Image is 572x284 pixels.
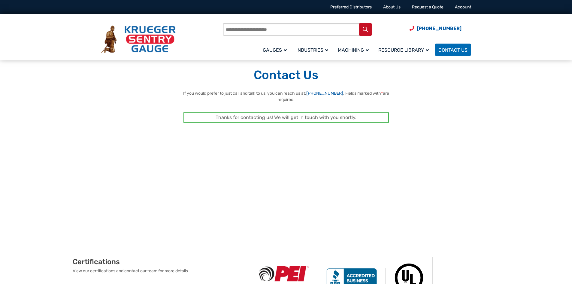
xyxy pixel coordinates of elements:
[306,91,343,96] a: [PHONE_NUMBER]
[410,25,462,32] a: Phone Number (920) 434-8860
[417,26,462,31] span: [PHONE_NUMBER]
[101,68,471,83] h1: Contact Us
[101,26,176,53] img: Krueger Sentry Gauge
[412,5,443,10] a: Request a Quote
[259,43,293,57] a: Gauges
[296,47,328,53] span: Industries
[375,43,435,57] a: Resource Library
[181,90,391,103] p: If you would prefer to just call and talk to us, you can reach us at: . Fields marked with are re...
[293,43,334,57] a: Industries
[183,112,389,123] div: Thanks for contacting us! We will get in touch with you shortly.
[383,5,401,10] a: About Us
[73,257,250,266] h2: Certifications
[378,47,429,53] span: Resource Library
[73,268,250,274] p: View our certifications and contact our team for more details.
[435,44,471,56] a: Contact Us
[334,43,375,57] a: Machining
[438,47,468,53] span: Contact Us
[455,5,471,10] a: Account
[263,47,287,53] span: Gauges
[338,47,369,53] span: Machining
[330,5,372,10] a: Preferred Distributors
